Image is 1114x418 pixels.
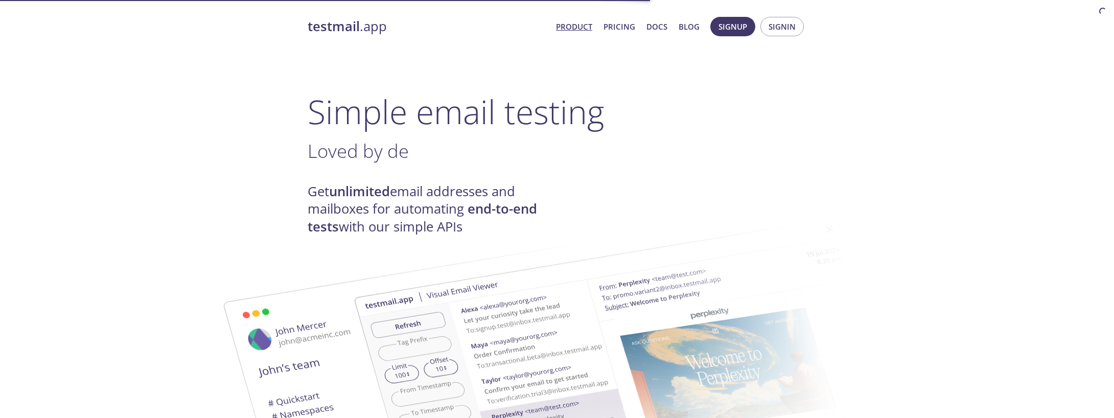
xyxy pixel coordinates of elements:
[556,20,592,33] a: Product
[308,17,360,35] strong: testmail
[329,182,390,200] strong: unlimited
[646,20,667,33] a: Docs
[718,20,747,33] span: Signup
[679,20,700,33] a: Blog
[308,92,806,131] h1: Simple email testing
[308,200,537,235] strong: end-to-end tests
[760,17,804,36] button: Signin
[710,17,755,36] button: Signup
[308,183,557,236] h4: Get email addresses and mailboxes for automating with our simple APIs
[308,138,409,164] span: Loved by de
[308,18,548,35] a: testmail.app
[604,20,635,33] a: Pricing
[769,20,796,33] span: Signin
